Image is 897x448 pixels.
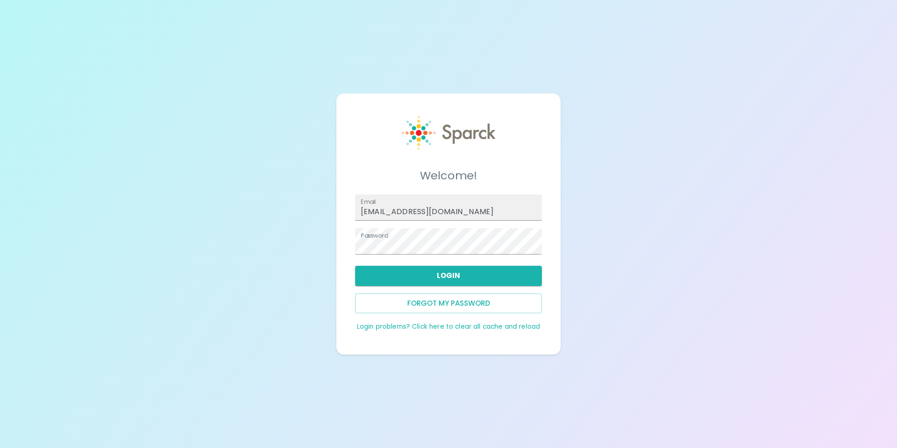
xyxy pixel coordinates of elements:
[355,168,542,183] h5: Welcome!
[355,266,542,286] button: Login
[361,232,388,239] label: Password
[355,294,542,313] button: Forgot my password
[402,116,495,150] img: Sparck logo
[357,322,540,331] a: Login problems? Click here to clear all cache and reload
[361,198,376,206] label: Email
